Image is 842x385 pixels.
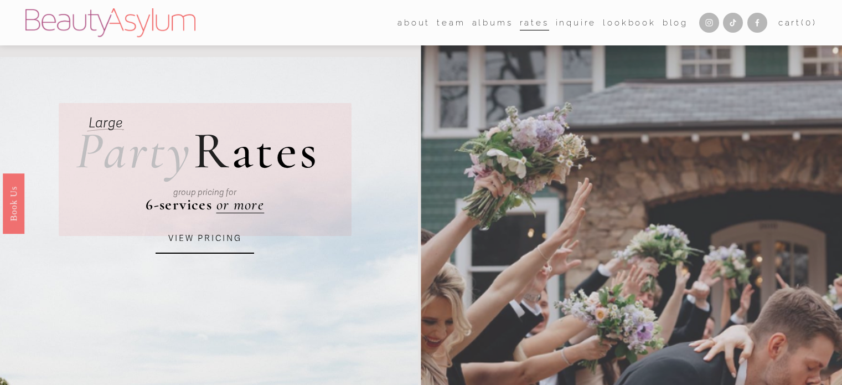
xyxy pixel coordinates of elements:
[603,14,655,31] a: Lookbook
[173,187,236,197] em: group pricing for
[25,8,195,37] img: Beauty Asylum | Bridal Hair &amp; Makeup Charlotte &amp; Atlanta
[520,14,549,31] a: Rates
[805,18,813,28] span: 0
[801,18,817,28] span: ( )
[663,14,688,31] a: Blog
[723,13,743,33] a: TikTok
[437,16,465,30] span: team
[193,120,231,182] span: R
[3,173,24,233] a: Book Us
[397,16,430,30] span: about
[556,14,597,31] a: Inquire
[472,14,513,31] a: albums
[397,14,430,31] a: folder dropdown
[76,120,193,182] em: Party
[76,125,319,177] h2: ates
[778,16,817,30] a: 0 items in cart
[89,115,122,131] em: Large
[699,13,719,33] a: Instagram
[437,14,465,31] a: folder dropdown
[156,224,254,254] a: VIEW PRICING
[747,13,767,33] a: Facebook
